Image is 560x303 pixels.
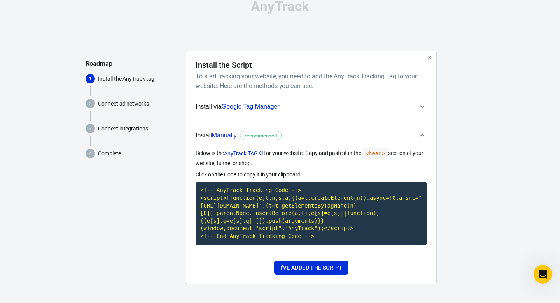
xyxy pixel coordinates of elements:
span: Install [196,130,282,141]
button: InstallManuallyrecommended [196,123,427,148]
button: Install viaGoogle Tag Manager [196,97,427,116]
span: Google Tag Manager [222,103,280,110]
text: 3 [89,126,92,131]
a: Connect ad networks [98,100,149,108]
a: Connect integrations [98,125,148,133]
iframe: Intercom live chat [534,265,552,284]
text: 4 [89,151,92,156]
a: AnyTrack TAG [224,150,264,158]
p: Below is the for your website. Copy and paste it in the section of your website, funnel or shop. [196,148,427,167]
p: Install the AnyTrack tag [98,75,180,83]
span: Manually [212,132,237,139]
h6: To start tracking your website, you need to add the AnyTrack Tracking Tag to your website. Here a... [196,71,424,91]
text: 1 [89,76,92,81]
code: <head> [362,148,388,159]
text: 2 [89,101,92,106]
h5: Roadmap [86,60,180,68]
button: I've added the script [274,261,348,275]
span: recommended [242,132,280,140]
code: Click to copy [196,182,427,245]
p: Click on the Code to copy it in your clipboard: [196,171,427,179]
a: Complete [98,150,121,158]
h4: Install the Script [196,60,252,70]
span: Install via [196,102,280,112]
